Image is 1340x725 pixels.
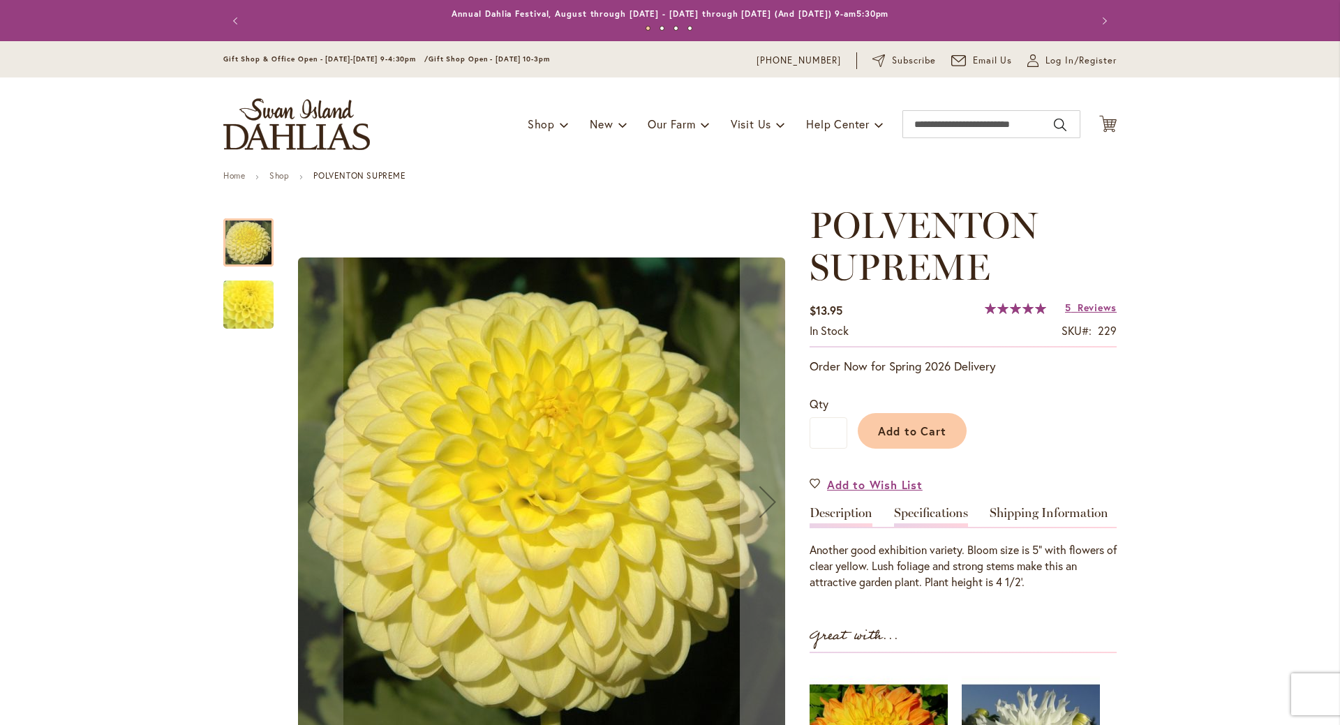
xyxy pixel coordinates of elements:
iframe: Launch Accessibility Center [10,675,50,715]
a: Subscribe [872,54,936,68]
button: 3 of 4 [673,26,678,31]
button: 4 of 4 [687,26,692,31]
span: In stock [810,323,849,338]
div: Detailed Product Info [810,507,1117,590]
strong: SKU [1062,323,1092,338]
span: Reviews [1078,301,1117,314]
span: Add to Wish List [827,477,923,493]
a: Shipping Information [990,507,1108,527]
span: Our Farm [648,117,695,131]
span: 5 [1065,301,1071,314]
div: 229 [1098,323,1117,339]
button: Add to Cart [858,413,967,449]
img: POLVENTON SUPREME [200,257,297,353]
a: Shop [269,170,289,181]
span: Subscribe [892,54,936,68]
span: Log In/Register [1045,54,1117,68]
a: 5 Reviews [1065,301,1117,314]
button: 2 of 4 [660,26,664,31]
a: Home [223,170,245,181]
a: Description [810,507,872,527]
span: New [590,117,613,131]
strong: POLVENTON SUPREME [313,170,405,181]
span: Gift Shop Open - [DATE] 10-3pm [429,54,550,63]
span: Add to Cart [878,424,947,438]
button: Previous [223,7,251,35]
span: Gift Shop & Office Open - [DATE]-[DATE] 9-4:30pm / [223,54,429,63]
span: Email Us [973,54,1013,68]
span: Help Center [806,117,870,131]
span: Qty [810,396,828,411]
button: Next [1089,7,1117,35]
span: Shop [528,117,555,131]
a: [PHONE_NUMBER] [757,54,841,68]
a: Specifications [894,507,968,527]
div: POLVENTON SUPREME [223,267,274,329]
button: 1 of 4 [646,26,650,31]
a: Annual Dahlia Festival, August through [DATE] - [DATE] through [DATE] (And [DATE]) 9-am5:30pm [452,8,889,19]
a: Add to Wish List [810,477,923,493]
div: Availability [810,323,849,339]
div: Another good exhibition variety. Bloom size is 5" with flowers of clear yellow. Lush foliage and ... [810,542,1117,590]
span: $13.95 [810,303,842,317]
span: Visit Us [731,117,771,131]
div: 100% [985,303,1046,314]
div: POLVENTON SUPREME [223,204,288,267]
a: store logo [223,98,370,150]
strong: Great with... [810,625,899,648]
p: Order Now for Spring 2026 Delivery [810,358,1117,375]
a: Email Us [951,54,1013,68]
span: POLVENTON SUPREME [810,203,1038,289]
a: Log In/Register [1027,54,1117,68]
